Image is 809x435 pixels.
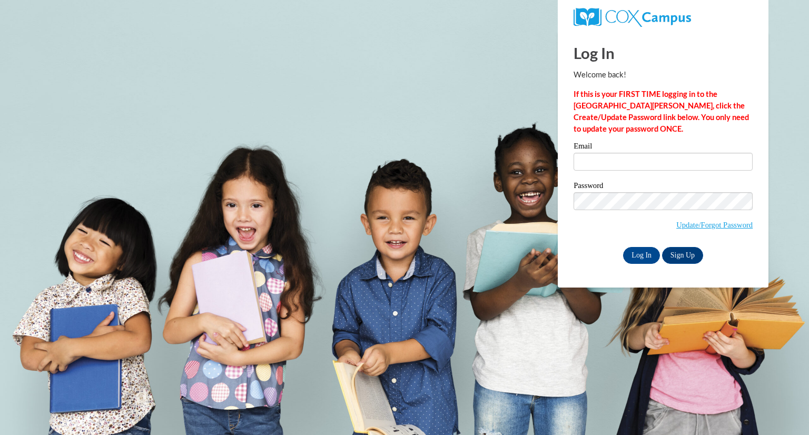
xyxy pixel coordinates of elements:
a: Update/Forgot Password [676,221,753,229]
h1: Log In [574,42,753,64]
p: Welcome back! [574,69,753,81]
a: Sign Up [662,247,703,264]
label: Password [574,182,753,192]
img: COX Campus [574,8,691,27]
input: Log In [623,247,660,264]
a: COX Campus [574,12,691,21]
strong: If this is your FIRST TIME logging in to the [GEOGRAPHIC_DATA][PERSON_NAME], click the Create/Upd... [574,90,749,133]
label: Email [574,142,753,153]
